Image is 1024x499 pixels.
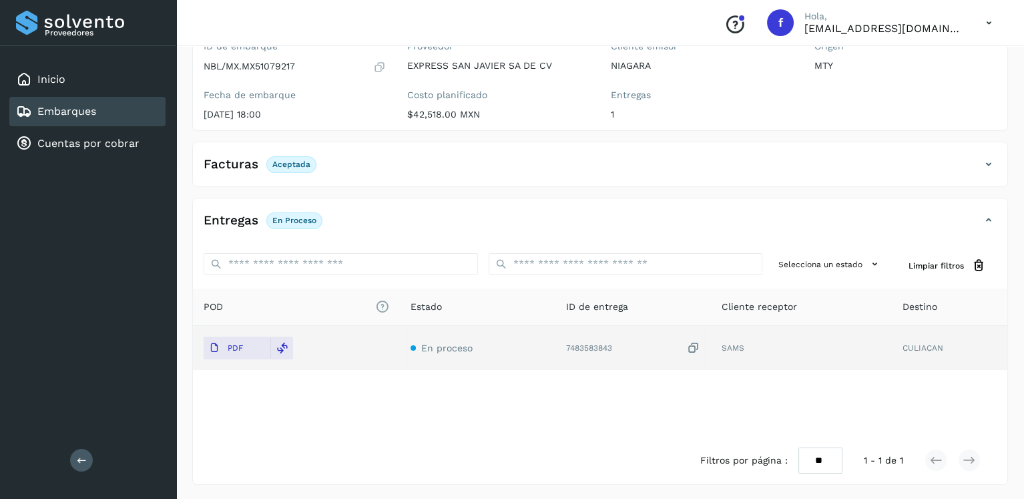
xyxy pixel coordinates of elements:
span: ID de entrega [566,300,628,314]
span: En proceso [421,343,473,353]
p: 1 [611,109,793,120]
label: Cliente emisor [611,41,793,52]
div: FacturasAceptada [193,153,1007,186]
div: 7483583843 [566,341,700,355]
button: PDF [204,337,270,359]
h4: Facturas [204,157,258,172]
p: MTY [814,60,997,71]
p: En proceso [272,216,316,225]
div: Reemplazar POD [270,337,293,359]
label: Fecha de embarque [204,90,386,101]
span: Destino [902,300,937,314]
span: Cliente receptor [722,300,797,314]
span: 1 - 1 de 1 [864,454,903,468]
p: $42,518.00 MXN [407,109,589,120]
label: Origen [814,41,997,52]
p: [DATE] 18:00 [204,109,386,120]
span: Limpiar filtros [909,260,964,272]
p: PDF [228,343,243,353]
p: Aceptada [272,160,310,169]
p: NBL/MX.MX51079217 [204,61,295,72]
p: EXPRESS SAN JAVIER SA DE CV [407,60,589,71]
td: SAMS [711,326,891,370]
a: Inicio [37,73,65,86]
td: CULIACAN [891,326,1007,370]
button: Limpiar filtros [898,253,997,278]
h4: Entregas [204,213,258,228]
label: Costo planificado [407,90,589,101]
span: Filtros por página : [700,454,788,468]
a: Embarques [37,105,96,118]
span: Estado [411,300,442,314]
label: ID de embarque [204,41,386,52]
div: Embarques [9,97,166,126]
label: Entregas [611,90,793,101]
div: Inicio [9,65,166,94]
p: Hola, [804,11,965,22]
p: facturacion@expresssanjavier.com [804,22,965,35]
div: Cuentas por cobrar [9,129,166,158]
a: Cuentas por cobrar [37,137,140,150]
button: Selecciona un estado [773,253,887,275]
span: POD [204,300,389,314]
div: EntregasEn proceso [193,209,1007,242]
p: Proveedores [45,28,160,37]
p: NIAGARA [611,60,793,71]
label: Proveedor [407,41,589,52]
